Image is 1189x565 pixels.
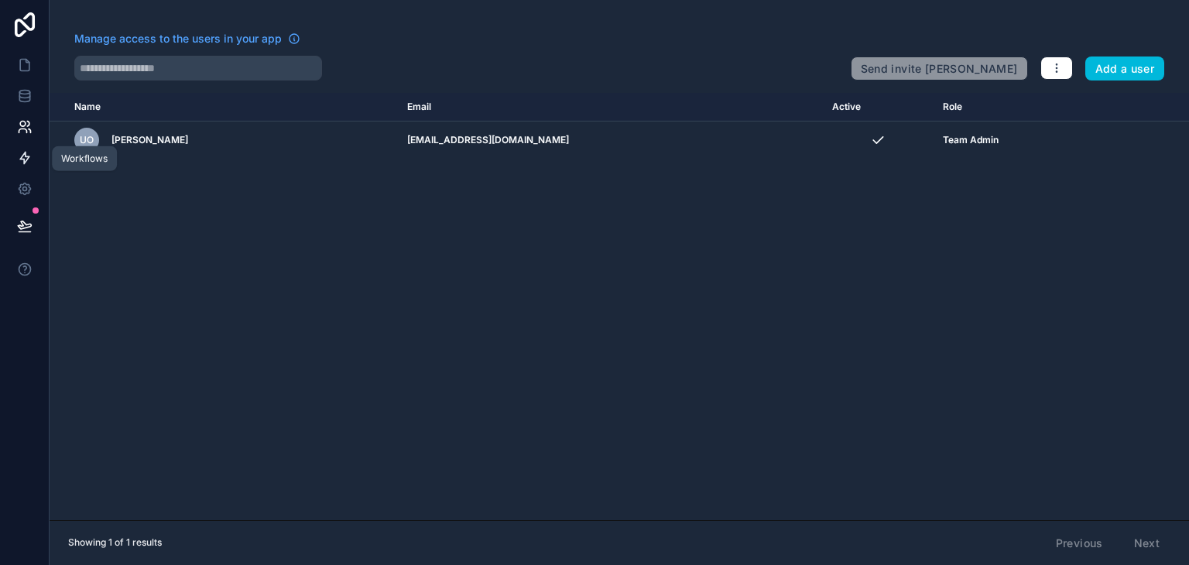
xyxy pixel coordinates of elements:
[398,93,823,122] th: Email
[50,93,1189,520] div: scrollable content
[68,536,162,549] span: Showing 1 of 1 results
[943,134,999,146] span: Team Admin
[111,134,188,146] span: [PERSON_NAME]
[74,31,282,46] span: Manage access to the users in your app
[50,93,398,122] th: Name
[934,93,1108,122] th: Role
[1085,56,1165,81] button: Add a user
[398,122,823,159] td: [EMAIL_ADDRESS][DOMAIN_NAME]
[823,93,934,122] th: Active
[61,152,108,165] div: Workflows
[74,31,300,46] a: Manage access to the users in your app
[80,134,94,146] span: UO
